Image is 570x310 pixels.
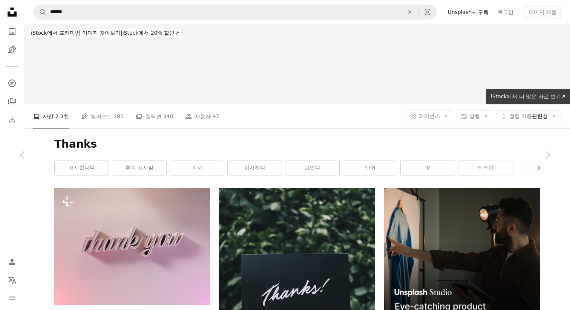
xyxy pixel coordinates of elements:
[509,113,532,119] span: 정렬 기준
[55,160,109,176] a: 감사합니다
[469,113,480,119] span: 방향
[419,113,440,119] span: 라이선스
[5,42,20,57] a: 일러스트
[418,5,437,19] button: 시각적 검색
[493,6,518,18] a: 로그인
[163,112,173,121] span: 340
[343,160,397,176] a: 단어
[113,112,124,121] span: 285
[5,254,20,269] a: 로그인 / 가입
[5,290,20,305] button: 메뉴
[525,119,570,191] a: 다음
[491,93,565,99] span: iStock에서 더 많은 자료 보기 ↗
[213,112,219,121] span: 97
[34,5,46,19] button: Unsplash 검색
[443,6,493,18] a: Unsplash+ 구독
[486,89,570,104] a: iStock에서 더 많은 자료 보기↗
[524,6,561,18] button: 이미지 제출
[401,5,418,19] button: 삭제
[5,76,20,91] a: 탐색
[401,160,455,176] a: 꽃
[496,110,561,122] button: 정렬 기준관련성
[5,112,20,127] a: 다운로드 내역
[81,104,124,128] a: 일러스트 285
[54,137,540,151] h1: Thanks
[406,110,453,122] button: 라이선스
[458,160,512,176] a: 행복한
[54,243,210,250] a: 감사라는 단어는 종이에서 잘라낸 것입니다
[136,104,173,128] a: 컬렉션 340
[5,24,20,39] a: 사진
[185,104,219,128] a: 사용자 97
[456,110,493,122] button: 방향
[285,160,339,176] a: 고맙다
[170,160,224,176] a: 감사
[54,188,210,305] img: 감사라는 단어는 종이에서 잘라낸 것입니다
[5,272,20,287] button: 언어
[31,30,123,36] span: iStock에서 프리미엄 이미지 찾아보기 |
[33,5,437,20] form: 사이트 전체에서 이미지 찾기
[5,94,20,109] a: 컬렉션
[516,160,570,176] a: 감사를 표하다
[509,113,548,120] span: 관련성
[219,288,375,295] a: 감사 카드를 들고 있는 사람
[24,24,186,42] a: iStock에서 프리미엄 이미지 찾아보기|iStock에서 20% 할인↗
[228,160,282,176] a: 감사하다
[31,30,179,36] span: iStock에서 20% 할인 ↗
[112,160,166,176] a: 추수 감사절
